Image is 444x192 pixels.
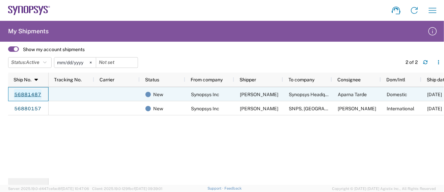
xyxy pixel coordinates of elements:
span: Dom/Intl [386,77,405,82]
span: [DATE] 10:47:06 [62,187,89,191]
span: Tracking No. [54,77,82,82]
span: Active [26,60,39,65]
input: Not set [54,57,96,68]
span: Tiago Goncalves [338,106,376,111]
span: Domestic [387,92,407,97]
span: Ship No. [13,77,31,82]
span: Shipper [240,77,256,82]
a: Feedback [224,186,242,190]
span: Sarah Wing [240,106,278,111]
span: Client: 2025.19.0-129fbcf [92,187,162,191]
input: Not set [96,57,138,68]
span: New [153,102,163,116]
span: Carrier [100,77,114,82]
span: Copyright © [DATE]-[DATE] Agistix Inc., All Rights Reserved [332,186,436,192]
span: Status [145,77,159,82]
label: Show my account shipments [23,46,85,52]
span: 09/19/2025 [427,92,442,97]
span: Synopsys Headquarters USSV [289,92,354,97]
span: Synopsys Inc [191,92,219,97]
a: Support [207,186,224,190]
span: Server: 2025.19.0-d447cefac8f [8,187,89,191]
span: To company [288,77,314,82]
span: From company [191,77,223,82]
span: Consignee [337,77,361,82]
span: SNPS, Portugal Unipessoal, Lda. [289,106,388,111]
span: International [387,106,414,111]
a: 56881487 [14,89,41,100]
span: Synopsys Inc [191,106,219,111]
span: Sarah Wing [240,92,278,97]
span: 09/19/2025 [427,106,442,111]
h2: My Shipments [8,27,49,35]
span: New [153,87,163,102]
div: 2 of 2 [406,59,418,65]
span: Aparna Tarde [338,92,367,97]
span: [DATE] 09:39:01 [135,187,162,191]
a: 56880157 [14,103,41,114]
button: Status:Active [8,57,52,68]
